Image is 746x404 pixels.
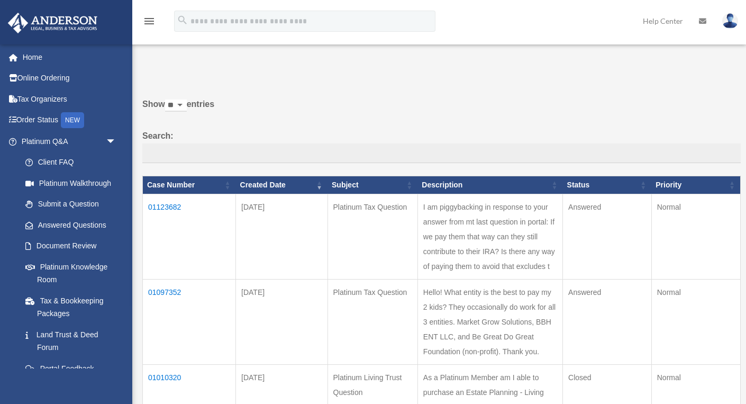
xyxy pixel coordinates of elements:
img: User Pic [722,13,738,29]
th: Status: activate to sort column ascending [563,176,652,194]
i: menu [143,15,156,28]
a: Platinum Knowledge Room [15,256,127,290]
label: Show entries [142,97,741,122]
a: Online Ordering [7,68,132,89]
a: Platinum Walkthrough [15,173,127,194]
th: Subject: activate to sort column ascending [327,176,417,194]
a: Order StatusNEW [7,110,132,131]
th: Description: activate to sort column ascending [417,176,562,194]
a: Client FAQ [15,152,127,173]
input: Search: [142,143,741,164]
td: Platinum Tax Question [327,194,417,280]
td: [DATE] [236,280,327,365]
span: arrow_drop_down [106,131,127,152]
a: Document Review [15,236,127,257]
label: Search: [142,129,741,164]
th: Priority: activate to sort column ascending [651,176,740,194]
a: Portal Feedback [15,358,127,379]
a: Platinum Q&Aarrow_drop_down [7,131,127,152]
i: search [177,14,188,26]
td: I am piggybacking in response to your answer from mt last question in portal: If we pay them that... [417,194,562,280]
th: Created Date: activate to sort column ascending [236,176,327,194]
a: Tax & Bookkeeping Packages [15,290,127,324]
select: Showentries [165,100,187,112]
th: Case Number: activate to sort column ascending [143,176,236,194]
div: NEW [61,112,84,128]
a: Home [7,47,132,68]
a: Answered Questions [15,214,122,236]
a: menu [143,19,156,28]
td: 01097352 [143,280,236,365]
td: Hello! What entity is the best to pay my 2 kids? They occasionally do work for all 3 entities. Ma... [417,280,562,365]
a: Land Trust & Deed Forum [15,324,127,358]
td: Answered [563,194,652,280]
td: 01123682 [143,194,236,280]
a: Submit a Question [15,194,127,215]
td: Answered [563,280,652,365]
img: Anderson Advisors Platinum Portal [5,13,101,33]
td: [DATE] [236,194,327,280]
td: Normal [651,194,740,280]
a: Tax Organizers [7,88,132,110]
td: Platinum Tax Question [327,280,417,365]
td: Normal [651,280,740,365]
